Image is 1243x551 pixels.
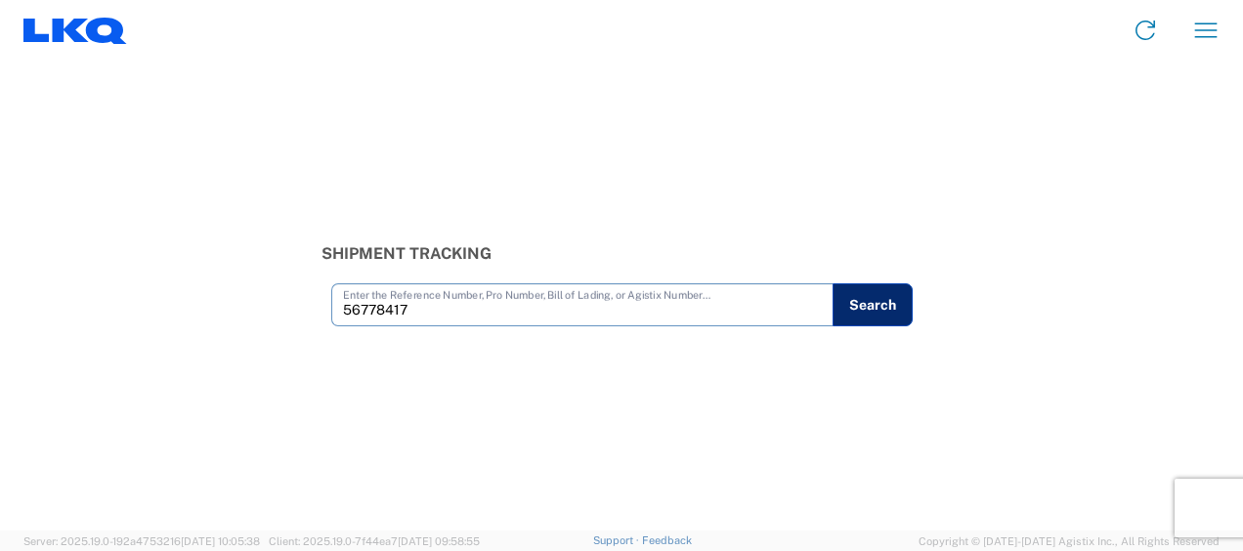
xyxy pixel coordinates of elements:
[833,283,913,326] button: Search
[398,535,480,547] span: [DATE] 09:58:55
[642,534,692,546] a: Feedback
[919,532,1220,550] span: Copyright © [DATE]-[DATE] Agistix Inc., All Rights Reserved
[269,535,480,547] span: Client: 2025.19.0-7f44ea7
[181,535,260,547] span: [DATE] 10:05:38
[321,244,922,263] h3: Shipment Tracking
[593,534,642,546] a: Support
[23,535,260,547] span: Server: 2025.19.0-192a4753216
